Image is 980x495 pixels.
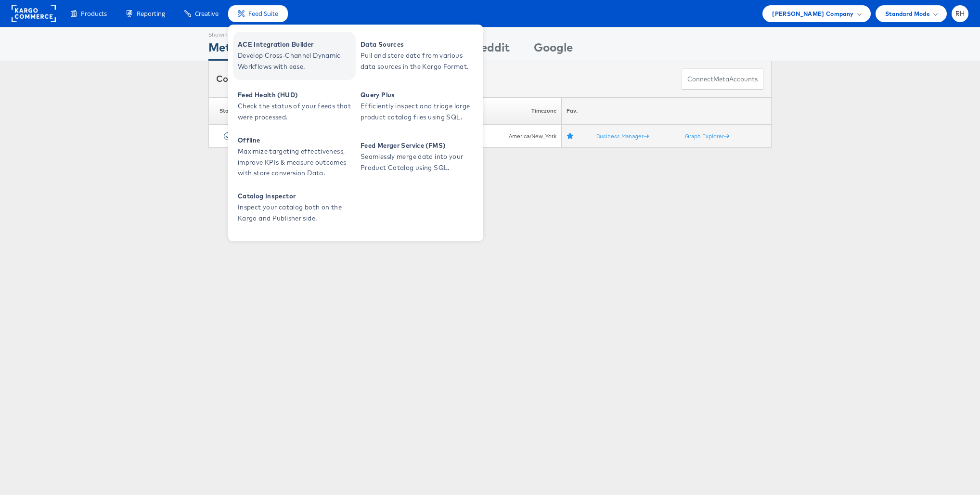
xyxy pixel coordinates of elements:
[685,132,729,140] a: Graph Explorer
[233,82,356,130] a: Feed Health (HUD) Check the status of your feeds that were processed.
[238,50,353,72] span: Develop Cross-Channel Dynamic Workflows with ease.
[479,97,561,125] th: Timezone
[361,90,476,101] span: Query Plus
[238,202,353,224] span: Inspect your catalog both on the Kargo and Publisher side.
[208,27,238,39] div: Showing
[479,125,561,148] td: America/New_York
[361,101,476,123] span: Efficiently inspect and triage large product catalog files using SQL.
[356,133,478,181] a: Feed Merger Service (FMS) Seamlessly merge data into your Product Catalog using SQL.
[216,73,322,85] div: Connected accounts
[681,68,764,90] button: ConnectmetaAccounts
[208,39,238,61] div: Meta
[772,9,853,19] span: [PERSON_NAME] Company
[361,50,476,72] span: Pull and store data from various data sources in the Kargo Format.
[81,9,107,18] span: Products
[195,9,219,18] span: Creative
[356,32,478,80] a: Data Sources Pull and store data from various data sources in the Kargo Format.
[361,151,476,173] span: Seamlessly merge data into your Product Catalog using SQL.
[209,97,248,125] th: Status
[248,9,278,18] span: Feed Suite
[233,32,356,80] a: ACE Integration Builder Develop Cross-Channel Dynamic Workflows with ease.
[596,132,649,140] a: Business Manager
[238,90,353,101] span: Feed Health (HUD)
[238,101,353,123] span: Check the status of your feeds that were processed.
[233,133,356,181] a: Offline Maximize targeting effectiveness, improve KPIs & measure outcomes with store conversion D...
[713,75,729,84] span: meta
[356,82,478,130] a: Query Plus Efficiently inspect and triage large product catalog files using SQL.
[238,39,353,50] span: ACE Integration Builder
[474,39,510,61] div: Reddit
[361,140,476,151] span: Feed Merger Service (FMS)
[238,191,353,202] span: Catalog Inspector
[361,39,476,50] span: Data Sources
[137,9,165,18] span: Reporting
[238,146,353,179] span: Maximize targeting effectiveness, improve KPIs & measure outcomes with store conversion Data.
[885,9,930,19] span: Standard Mode
[233,183,356,232] a: Catalog Inspector Inspect your catalog both on the Kargo and Publisher side.
[238,135,353,146] span: Offline
[534,39,573,61] div: Google
[955,11,965,17] span: RH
